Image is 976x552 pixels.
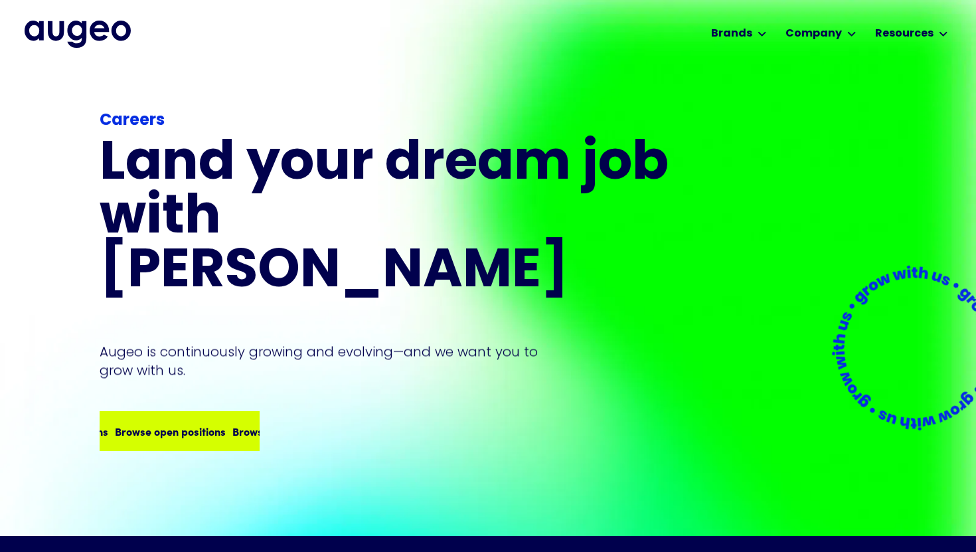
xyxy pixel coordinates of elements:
[711,26,752,42] div: Brands
[100,342,556,379] p: Augeo is continuously growing and evolving—and we want you to grow with us.
[25,21,131,47] a: home
[168,423,279,439] div: Browse open positions
[785,26,842,42] div: Company
[50,423,161,439] div: Browse open positions
[25,21,131,47] img: Augeo's full logo in midnight blue.
[100,138,673,300] h1: Land your dream job﻿ with [PERSON_NAME]
[875,26,934,42] div: Resources
[100,411,260,451] a: Browse open positionsBrowse open positions
[100,113,165,129] strong: Careers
